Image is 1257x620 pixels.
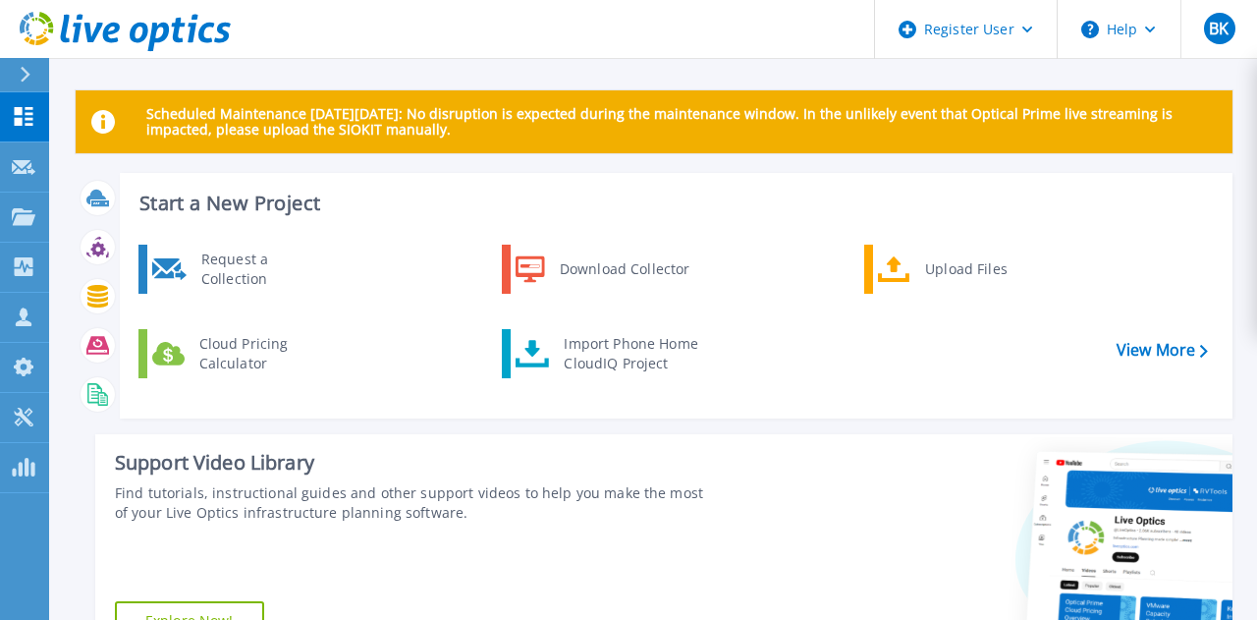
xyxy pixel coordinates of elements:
h3: Start a New Project [139,193,1207,214]
p: Scheduled Maintenance [DATE][DATE]: No disruption is expected during the maintenance window. In t... [146,106,1217,138]
a: Cloud Pricing Calculator [138,329,340,378]
div: Download Collector [550,250,698,289]
a: Download Collector [502,245,703,294]
div: Cloud Pricing Calculator [190,334,335,373]
div: Request a Collection [191,250,335,289]
a: Upload Files [864,245,1066,294]
span: BK [1209,21,1229,36]
div: Find tutorials, instructional guides and other support videos to help you make the most of your L... [115,483,706,523]
div: Import Phone Home CloudIQ Project [554,334,707,373]
a: Request a Collection [138,245,340,294]
div: Upload Files [915,250,1061,289]
div: Support Video Library [115,450,706,476]
a: View More [1117,341,1208,360]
